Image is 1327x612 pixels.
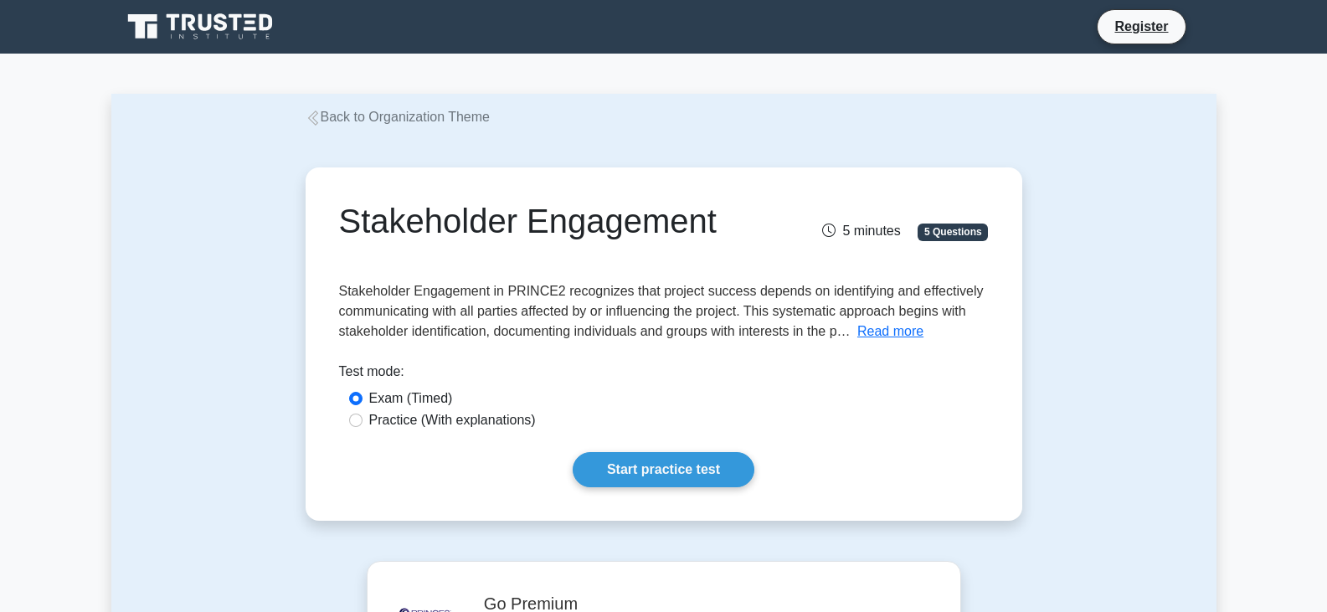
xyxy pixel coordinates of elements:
[857,321,923,342] button: Read more
[369,388,453,409] label: Exam (Timed)
[339,201,765,241] h1: Stakeholder Engagement
[918,224,988,240] span: 5 Questions
[369,410,536,430] label: Practice (With explanations)
[306,110,490,124] a: Back to Organization Theme
[339,362,989,388] div: Test mode:
[339,284,984,338] span: Stakeholder Engagement in PRINCE2 recognizes that project success depends on identifying and effe...
[1104,16,1178,37] a: Register
[822,224,900,238] span: 5 minutes
[573,452,754,487] a: Start practice test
